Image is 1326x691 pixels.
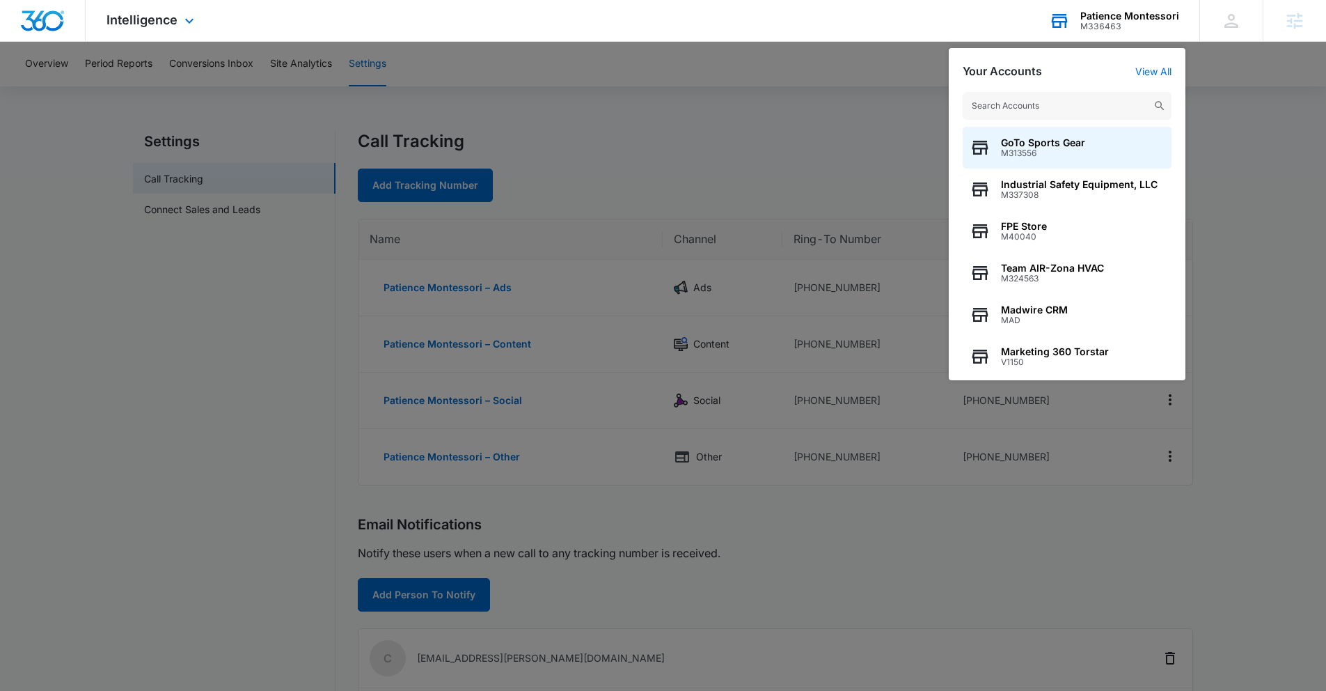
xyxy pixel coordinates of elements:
span: M40040 [1001,232,1047,242]
span: M324563 [1001,274,1104,284]
div: account id [1080,22,1179,31]
span: M337308 [1001,190,1158,200]
button: Team AIR-Zona HVACM324563 [963,252,1171,294]
span: Marketing 360 Torstar [1001,346,1109,357]
span: V1150 [1001,357,1109,367]
h2: Your Accounts [963,65,1042,78]
span: M313556 [1001,148,1085,158]
button: Madwire CRMMAD [963,294,1171,336]
span: Madwire CRM [1001,304,1068,316]
span: Intelligence [106,13,177,27]
a: View All [1135,65,1171,77]
span: MAD [1001,316,1068,325]
button: Marketing 360 TorstarV1150 [963,336,1171,378]
span: FPE Store [1001,221,1047,232]
span: Industrial Safety Equipment, LLC [1001,179,1158,190]
button: GoTo Sports GearM313556 [963,127,1171,169]
button: FPE StoreM40040 [963,210,1171,252]
input: Search Accounts [963,92,1171,120]
div: account name [1080,10,1179,22]
span: GoTo Sports Gear [1001,137,1085,148]
button: Industrial Safety Equipment, LLCM337308 [963,169,1171,210]
span: Team AIR-Zona HVAC [1001,263,1104,274]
